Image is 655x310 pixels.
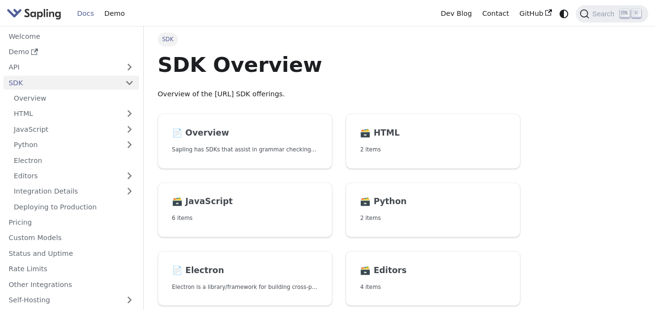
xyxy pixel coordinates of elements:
a: Integration Details [9,184,139,198]
h2: Electron [172,265,318,276]
h2: Editors [360,265,506,276]
p: Electron is a library/framework for building cross-platform desktop apps with JavaScript, HTML, a... [172,283,318,292]
p: 4 items [360,283,506,292]
h1: SDK Overview [158,52,520,78]
h2: HTML [360,128,506,138]
a: Pricing [3,216,139,230]
a: 🗃️ Editors4 items [346,251,520,306]
a: API [3,60,120,74]
a: Editors [9,169,120,183]
h2: Overview [172,128,318,138]
a: 📄️ ElectronElectron is a library/framework for building cross-platform desktop apps with JavaScri... [158,251,332,306]
nav: Breadcrumbs [158,33,520,46]
a: Demo [3,45,139,59]
a: Electron [9,153,139,167]
a: Welcome [3,29,139,43]
p: Overview of the [URL] SDK offerings. [158,89,520,100]
kbd: K [632,9,641,18]
a: JavaScript [9,122,139,136]
a: 📄️ OverviewSapling has SDKs that assist in grammar checking text for Python and JavaScript, and a... [158,114,332,169]
span: Search [589,10,620,18]
a: GitHub [514,6,557,21]
a: Custom Models [3,231,139,245]
h2: JavaScript [172,196,318,207]
h2: Python [360,196,506,207]
button: Expand sidebar category 'API' [120,60,139,74]
a: Other Integrations [3,277,139,291]
p: 2 items [360,214,506,223]
button: Switch between dark and light mode (currently system mode) [557,7,571,21]
a: Docs [72,6,99,21]
button: Search (Ctrl+K) [576,5,648,23]
a: Status and Uptime [3,246,139,260]
a: Python [9,138,139,152]
a: Sapling.ai [7,7,65,21]
span: SDK [158,33,178,46]
a: SDK [3,76,120,90]
img: Sapling.ai [7,7,61,21]
button: Expand sidebar category 'Editors' [120,169,139,183]
p: Sapling has SDKs that assist in grammar checking text for Python and JavaScript, and an HTTP API ... [172,145,318,154]
a: Dev Blog [435,6,477,21]
a: Overview [9,92,139,105]
button: Collapse sidebar category 'SDK' [120,76,139,90]
a: Deploying to Production [9,200,139,214]
a: 🗃️ HTML2 items [346,114,520,169]
p: 2 items [360,145,506,154]
a: 🗃️ Python2 items [346,183,520,238]
a: Contact [477,6,515,21]
a: 🗃️ JavaScript6 items [158,183,332,238]
a: HTML [9,107,139,121]
a: Demo [99,6,130,21]
a: Rate Limits [3,262,139,276]
a: Self-Hosting [3,293,139,307]
p: 6 items [172,214,318,223]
